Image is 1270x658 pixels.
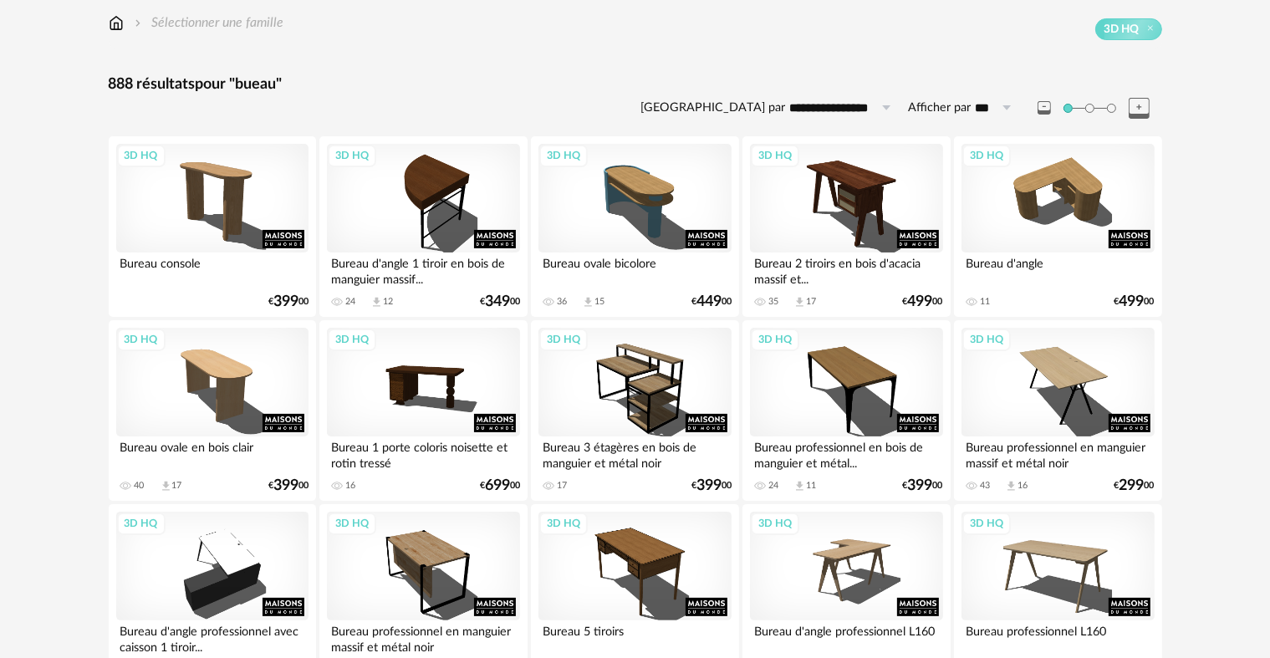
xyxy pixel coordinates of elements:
[1005,480,1018,492] span: Download icon
[109,320,316,501] a: 3D HQ Bureau ovale en bois clair 40 Download icon 17 €39900
[742,320,950,501] a: 3D HQ Bureau professionnel en bois de manguier et métal... 24 Download icon 11 €39900
[117,329,166,350] div: 3D HQ
[793,296,806,309] span: Download icon
[268,480,309,492] div: € 00
[1114,296,1155,308] div: € 00
[538,252,731,286] div: Bureau ovale bicolore
[160,480,172,492] span: Download icon
[117,513,166,534] div: 3D HQ
[328,329,376,350] div: 3D HQ
[641,100,786,116] label: [GEOGRAPHIC_DATA] par
[1120,296,1145,308] span: 499
[750,620,942,654] div: Bureau d'angle professionnel L160
[793,480,806,492] span: Download icon
[538,620,731,654] div: Bureau 5 tiroirs
[328,513,376,534] div: 3D HQ
[531,320,738,501] a: 3D HQ Bureau 3 étagères en bois de manguier et métal noir 17 €39900
[109,13,124,33] img: svg+xml;base64,PHN2ZyB3aWR0aD0iMTYiIGhlaWdodD0iMTciIHZpZXdCb3g9IjAgMCAxNiAxNyIgZmlsbD0ibm9uZSIgeG...
[345,480,355,492] div: 16
[806,296,816,308] div: 17
[1018,480,1028,492] div: 16
[328,145,376,166] div: 3D HQ
[908,296,933,308] span: 499
[768,296,778,308] div: 35
[961,252,1154,286] div: Bureau d'angle
[327,620,519,654] div: Bureau professionnel en manguier massif et métal noir
[273,296,298,308] span: 399
[980,296,990,308] div: 11
[1120,480,1145,492] span: 299
[557,480,567,492] div: 17
[903,296,943,308] div: € 00
[742,136,950,317] a: 3D HQ Bureau 2 tiroirs en bois d'acacia massif et... 35 Download icon 17 €49900
[196,77,283,92] span: pour "bueau"
[319,320,527,501] a: 3D HQ Bureau 1 porte coloris noisette et rotin tressé 16 €69900
[539,145,588,166] div: 3D HQ
[961,436,1154,470] div: Bureau professionnel en manguier massif et métal noir
[480,296,520,308] div: € 00
[485,296,510,308] span: 349
[696,296,722,308] span: 449
[954,320,1161,501] a: 3D HQ Bureau professionnel en manguier massif et métal noir 43 Download icon 16 €29900
[1104,22,1140,37] span: 3D HQ
[109,75,1162,94] div: 888 résultats
[327,436,519,470] div: Bureau 1 porte coloris noisette et rotin tressé
[751,329,799,350] div: 3D HQ
[109,136,316,317] a: 3D HQ Bureau console €39900
[962,145,1011,166] div: 3D HQ
[131,13,284,33] div: Sélectionner une famille
[370,296,383,309] span: Download icon
[903,480,943,492] div: € 00
[768,480,778,492] div: 24
[750,252,942,286] div: Bureau 2 tiroirs en bois d'acacia massif et...
[806,480,816,492] div: 11
[485,480,510,492] span: 699
[538,436,731,470] div: Bureau 3 étagères en bois de manguier et métal noir
[696,480,722,492] span: 399
[909,100,972,116] label: Afficher par
[1114,480,1155,492] div: € 00
[539,329,588,350] div: 3D HQ
[116,252,309,286] div: Bureau console
[383,296,393,308] div: 12
[962,513,1011,534] div: 3D HQ
[751,145,799,166] div: 3D HQ
[691,296,732,308] div: € 00
[594,296,604,308] div: 15
[135,480,145,492] div: 40
[345,296,355,308] div: 24
[962,329,1011,350] div: 3D HQ
[172,480,182,492] div: 17
[131,13,145,33] img: svg+xml;base64,PHN2ZyB3aWR0aD0iMTYiIGhlaWdodD0iMTYiIHZpZXdCb3g9IjAgMCAxNiAxNiIgZmlsbD0ibm9uZSIgeG...
[908,480,933,492] span: 399
[319,136,527,317] a: 3D HQ Bureau d'angle 1 tiroir en bois de manguier massif... 24 Download icon 12 €34900
[117,145,166,166] div: 3D HQ
[327,252,519,286] div: Bureau d'angle 1 tiroir en bois de manguier massif...
[116,436,309,470] div: Bureau ovale en bois clair
[961,620,1154,654] div: Bureau professionnel L160
[751,513,799,534] div: 3D HQ
[539,513,588,534] div: 3D HQ
[980,480,990,492] div: 43
[954,136,1161,317] a: 3D HQ Bureau d'angle 11 €49900
[691,480,732,492] div: € 00
[582,296,594,309] span: Download icon
[750,436,942,470] div: Bureau professionnel en bois de manguier et métal...
[480,480,520,492] div: € 00
[531,136,738,317] a: 3D HQ Bureau ovale bicolore 36 Download icon 15 €44900
[273,480,298,492] span: 399
[268,296,309,308] div: € 00
[116,620,309,654] div: Bureau d'angle professionnel avec caisson 1 tiroir...
[557,296,567,308] div: 36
